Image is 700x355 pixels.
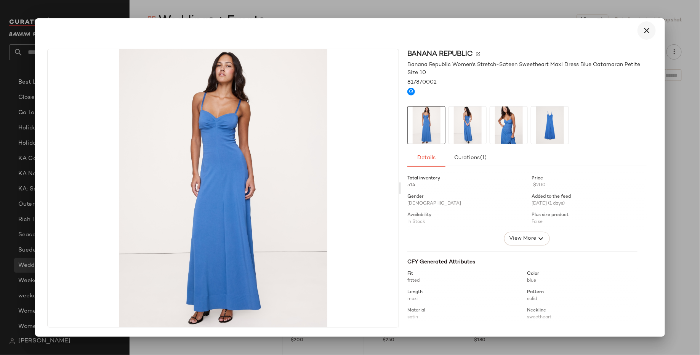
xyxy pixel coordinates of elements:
[504,232,550,245] button: View More
[407,49,473,59] span: Banana Republic
[417,155,436,161] span: Details
[480,155,487,161] span: (1)
[408,106,445,144] img: cn59942482.jpg
[449,106,486,144] img: cn59942637.jpg
[454,155,487,161] span: Curations
[407,61,647,77] span: Banana Republic Women's Stretch-Sateen Sweetheart Maxi Dress Blue Catamaran Petite Size 10
[531,106,569,144] img: cn60390556.jpg
[476,52,481,56] img: svg%3e
[407,78,437,86] span: 817870002
[48,49,399,327] img: cn59942482.jpg
[490,106,527,144] img: cn59942642.jpg
[407,258,638,266] div: CFY Generated Attributes
[509,234,536,243] span: View More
